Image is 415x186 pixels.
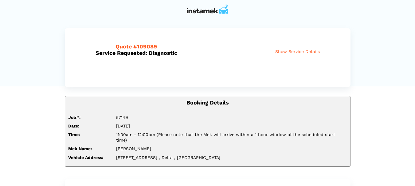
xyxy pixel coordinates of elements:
strong: Time: [68,132,80,137]
strong: Job#: [68,115,80,120]
span: , Delta [159,155,173,160]
strong: Mek Name: [68,146,92,151]
span: Quote #109089 [115,43,157,50]
div: 57149 [112,115,352,120]
div: [PERSON_NAME] [112,146,352,151]
div: 11:00am - 12:00pm (Please note that the Mek will arrive within a 1 hour window of the scheduled s... [112,132,352,143]
div: [DATE] [112,123,352,129]
strong: Date: [68,123,79,128]
strong: Vehicle Address: [68,155,103,160]
span: [STREET_ADDRESS] [116,155,157,160]
h5: Booking Details [68,99,347,106]
span: Show Service Details [275,49,320,54]
h5: Service Requested: Diagnostic [96,43,193,56]
span: , [GEOGRAPHIC_DATA] [174,155,220,160]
